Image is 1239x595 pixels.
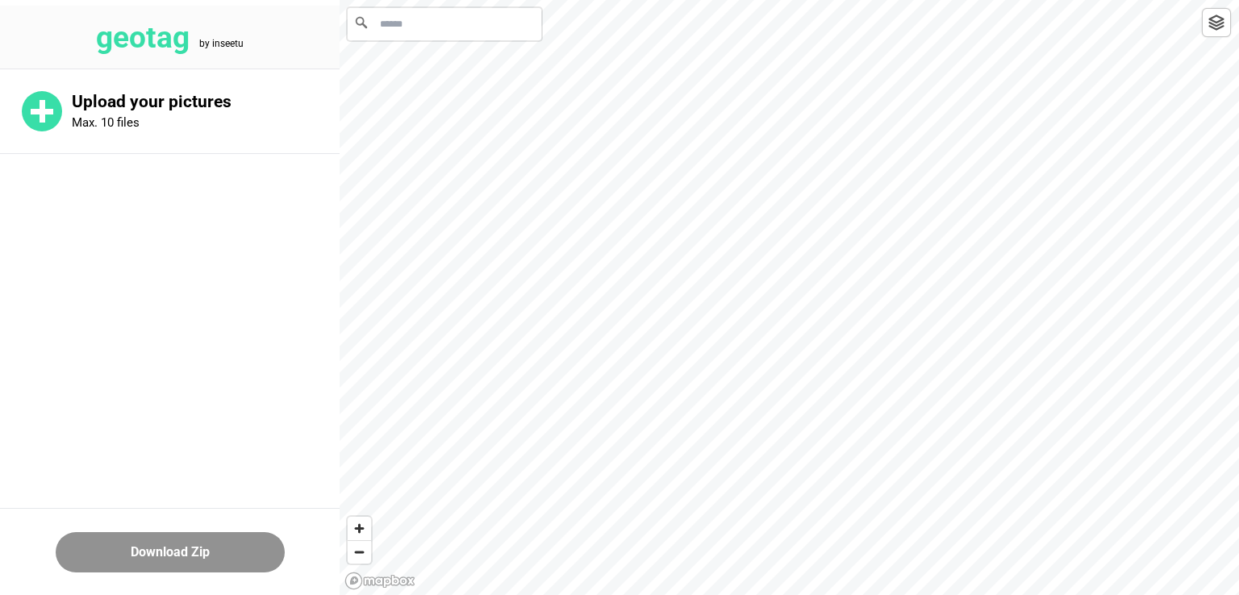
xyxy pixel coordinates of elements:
p: Upload your pictures [72,92,340,112]
a: Mapbox logo [344,572,415,590]
button: Download Zip [56,532,285,572]
tspan: by inseetu [199,38,244,49]
img: toggleLayer [1208,15,1224,31]
input: Search [348,8,541,40]
p: Max. 10 files [72,115,140,130]
span: Zoom out [348,541,371,564]
button: Zoom out [348,540,371,564]
tspan: geotag [96,20,190,55]
button: Zoom in [348,517,371,540]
